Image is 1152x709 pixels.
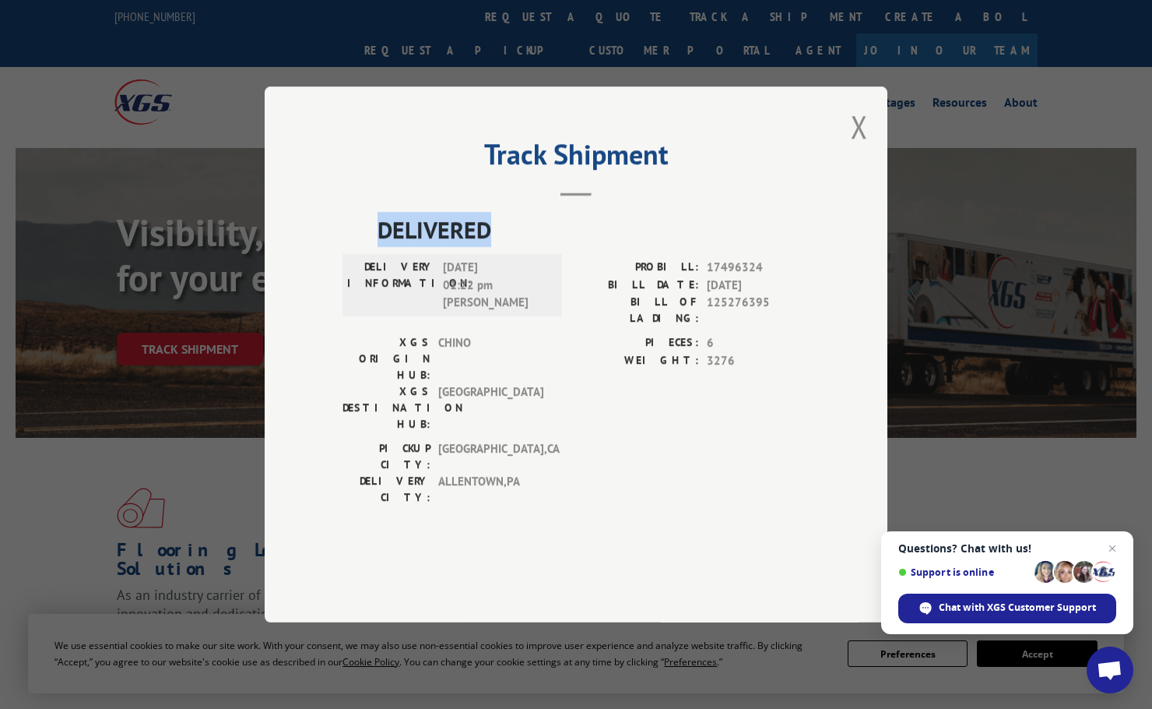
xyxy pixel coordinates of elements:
span: 3276 [707,352,810,370]
h2: Track Shipment [342,143,810,173]
label: WEIGHT: [576,352,699,370]
span: [DATE] 01:22 pm [PERSON_NAME] [443,259,548,312]
label: XGS ORIGIN HUB: [342,334,430,383]
span: 17496324 [707,259,810,277]
label: DELIVERY INFORMATION: [347,259,435,312]
label: BILL DATE: [576,277,699,295]
span: CHINO [438,334,543,383]
span: ALLENTOWN , PA [438,473,543,506]
span: DELIVERED [378,212,810,247]
span: Support is online [898,566,1029,578]
span: [GEOGRAPHIC_DATA] [438,383,543,432]
span: [GEOGRAPHIC_DATA] , CA [438,440,543,473]
span: 125276395 [707,294,810,326]
label: XGS DESTINATION HUB: [342,383,430,432]
label: PROBILL: [576,259,699,277]
label: BILL OF LADING: [576,294,699,326]
label: PICKUP CITY: [342,440,430,473]
span: Close chat [1103,539,1122,558]
label: DELIVERY CITY: [342,473,430,506]
label: PIECES: [576,334,699,352]
button: Close modal [851,106,868,147]
span: 6 [707,334,810,352]
span: Questions? Chat with us! [898,542,1116,555]
span: Chat with XGS Customer Support [939,601,1096,615]
div: Open chat [1087,647,1133,693]
div: Chat with XGS Customer Support [898,594,1116,623]
span: [DATE] [707,277,810,295]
